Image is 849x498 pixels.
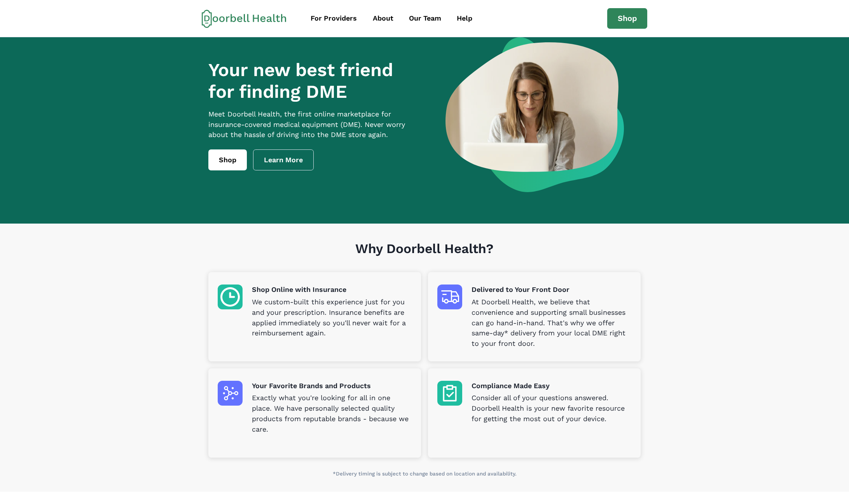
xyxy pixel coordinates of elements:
[607,8,648,29] a: Shop
[472,285,631,295] p: Delivered to Your Front Door
[253,149,314,170] a: Learn More
[472,297,631,349] p: At Doorbell Health, we believe that convenience and supporting small businesses can go hand-in-ha...
[208,149,247,170] a: Shop
[450,10,479,27] a: Help
[366,10,400,27] a: About
[218,381,243,406] img: Your Favorite Brands and Products icon
[208,470,640,478] p: *Delivery timing is subject to change based on location and availability.
[445,37,624,192] img: a woman looking at a computer
[252,393,412,435] p: Exactly what you're looking for all in one place. We have personally selected quality products fr...
[437,285,462,309] img: Delivered to Your Front Door icon
[457,13,472,24] div: Help
[409,13,441,24] div: Our Team
[218,285,243,309] img: Shop Online with Insurance icon
[402,10,448,27] a: Our Team
[208,241,640,272] h1: Why Doorbell Health?
[252,285,412,295] p: Shop Online with Insurance
[373,13,393,24] div: About
[252,297,412,339] p: We custom-built this experience just for you and your prescription. Insurance benefits are applie...
[208,59,420,103] h1: Your new best friend for finding DME
[472,381,631,391] p: Compliance Made Easy
[252,381,412,391] p: Your Favorite Brands and Products
[311,13,357,24] div: For Providers
[208,109,420,141] p: Meet Doorbell Health, the first online marketplace for insurance-covered medical equipment (DME)....
[472,393,631,424] p: Consider all of your questions answered. Doorbell Health is your new favorite resource for gettin...
[437,381,462,406] img: Compliance Made Easy icon
[304,10,364,27] a: For Providers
